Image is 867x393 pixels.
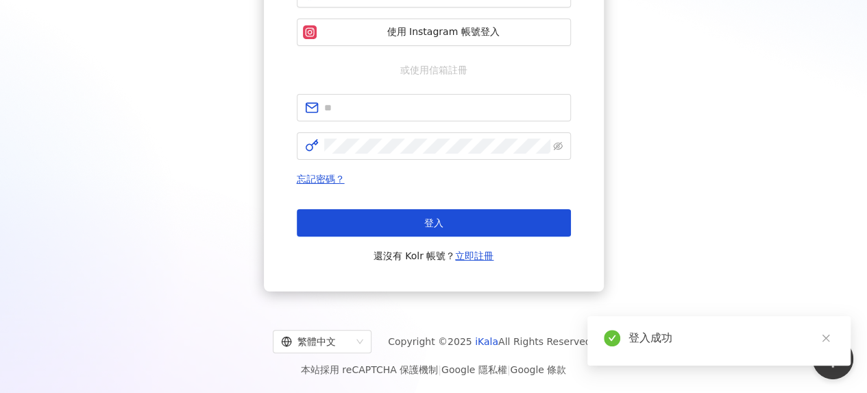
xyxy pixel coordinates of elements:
[438,364,441,375] span: |
[388,333,594,350] span: Copyright © 2025 All Rights Reserved.
[297,19,571,46] button: 使用 Instagram 帳號登入
[553,141,563,151] span: eye-invisible
[510,364,566,375] a: Google 條款
[297,174,345,184] a: 忘記密碼？
[281,331,351,353] div: 繁體中文
[604,330,620,346] span: check-circle
[391,62,477,78] span: 或使用信箱註冊
[424,217,443,228] span: 登入
[821,333,831,343] span: close
[322,25,565,39] span: 使用 Instagram 帳號登入
[441,364,507,375] a: Google 隱私權
[507,364,511,375] span: |
[455,250,493,261] a: 立即註冊
[628,330,834,346] div: 登入成功
[301,361,566,378] span: 本站採用 reCAPTCHA 保護機制
[297,209,571,237] button: 登入
[475,336,498,347] a: iKala
[374,248,494,264] span: 還沒有 Kolr 帳號？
